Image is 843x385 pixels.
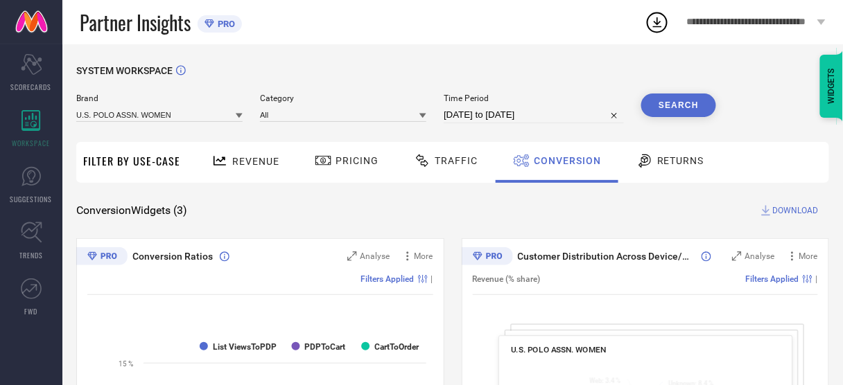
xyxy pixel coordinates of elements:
tspan: Web [589,377,602,384]
span: SCORECARDS [11,82,52,92]
span: Conversion Widgets ( 3 ) [76,204,187,217]
div: Premium [76,247,128,268]
span: PRO [214,19,235,29]
text: 15 % [119,360,133,368]
span: SYSTEM WORKSPACE [76,65,173,76]
span: Returns [657,155,704,166]
text: List ViewsToPDP [213,342,277,352]
span: | [816,274,818,284]
span: Partner Insights [80,8,191,37]
span: SUGGESTIONS [10,194,53,204]
span: Conversion Ratios [132,251,213,262]
span: | [431,274,433,284]
div: Premium [462,247,513,268]
span: U.S. POLO ASSN. WOMEN [511,345,607,355]
span: Customer Distribution Across Device/OS [518,251,695,262]
button: Search [641,93,716,117]
input: Select time period [444,107,624,123]
text: PDPToCart [305,342,346,352]
span: TRENDS [19,250,43,260]
span: Pricing [336,155,379,166]
span: Brand [76,93,243,103]
span: Analyse [360,251,390,261]
span: Conversion [534,155,601,166]
span: Traffic [435,155,478,166]
span: Category [260,93,426,103]
text: : 3.4 % [589,377,620,384]
span: Time Period [444,93,624,103]
span: FWD [25,306,38,316]
span: More [415,251,433,261]
span: More [799,251,818,261]
svg: Zoom [732,251,742,261]
span: Filter By Use-Case [83,152,180,169]
span: Filters Applied [361,274,415,284]
span: Revenue (% share) [473,274,541,284]
div: Open download list [645,10,670,35]
span: WORKSPACE [12,138,51,148]
span: Revenue [232,156,279,167]
span: Analyse [745,251,775,261]
text: CartToOrder [374,342,419,352]
svg: Zoom [347,251,357,261]
span: DOWNLOAD [773,204,819,217]
span: Filters Applied [746,274,799,284]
